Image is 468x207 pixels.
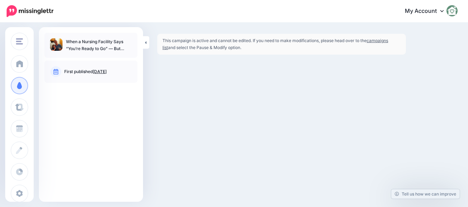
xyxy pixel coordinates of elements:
div: This campaign is active and cannot be edited. If you need to make modifications, please head over... [157,34,406,55]
p: First published [64,69,132,75]
img: 0e6db7d5d6ca7174a2f0d1b0c891edea_thumb.jpg [50,38,62,51]
p: When a Nursing Facility Says “You’re Ready to Go” — But You’re Not [66,38,132,52]
a: My Account [398,3,458,20]
a: [DATE] [93,69,107,74]
img: menu.png [16,38,23,45]
a: Tell us how we can improve [391,189,460,199]
img: Missinglettr [7,5,53,17]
